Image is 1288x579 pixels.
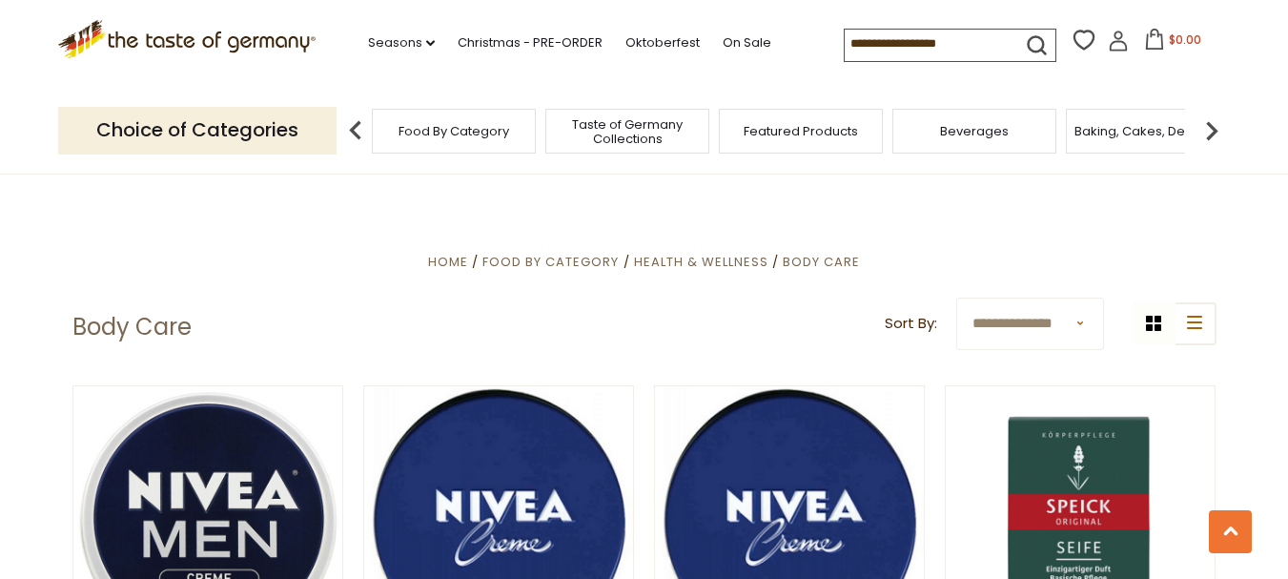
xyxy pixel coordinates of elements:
[625,32,700,53] a: Oktoberfest
[58,107,337,154] p: Choice of Categories
[1169,31,1201,48] span: $0.00
[634,253,768,271] a: Health & Wellness
[744,124,858,138] a: Featured Products
[885,312,937,336] label: Sort By:
[783,253,860,271] a: Body Care
[482,253,619,271] a: Food By Category
[72,313,192,341] h1: Body Care
[428,253,468,271] a: Home
[1133,29,1214,57] button: $0.00
[551,117,704,146] a: Taste of Germany Collections
[940,124,1009,138] a: Beverages
[368,32,435,53] a: Seasons
[1074,124,1222,138] a: Baking, Cakes, Desserts
[399,124,509,138] a: Food By Category
[723,32,771,53] a: On Sale
[458,32,603,53] a: Christmas - PRE-ORDER
[337,112,375,150] img: previous arrow
[1193,112,1231,150] img: next arrow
